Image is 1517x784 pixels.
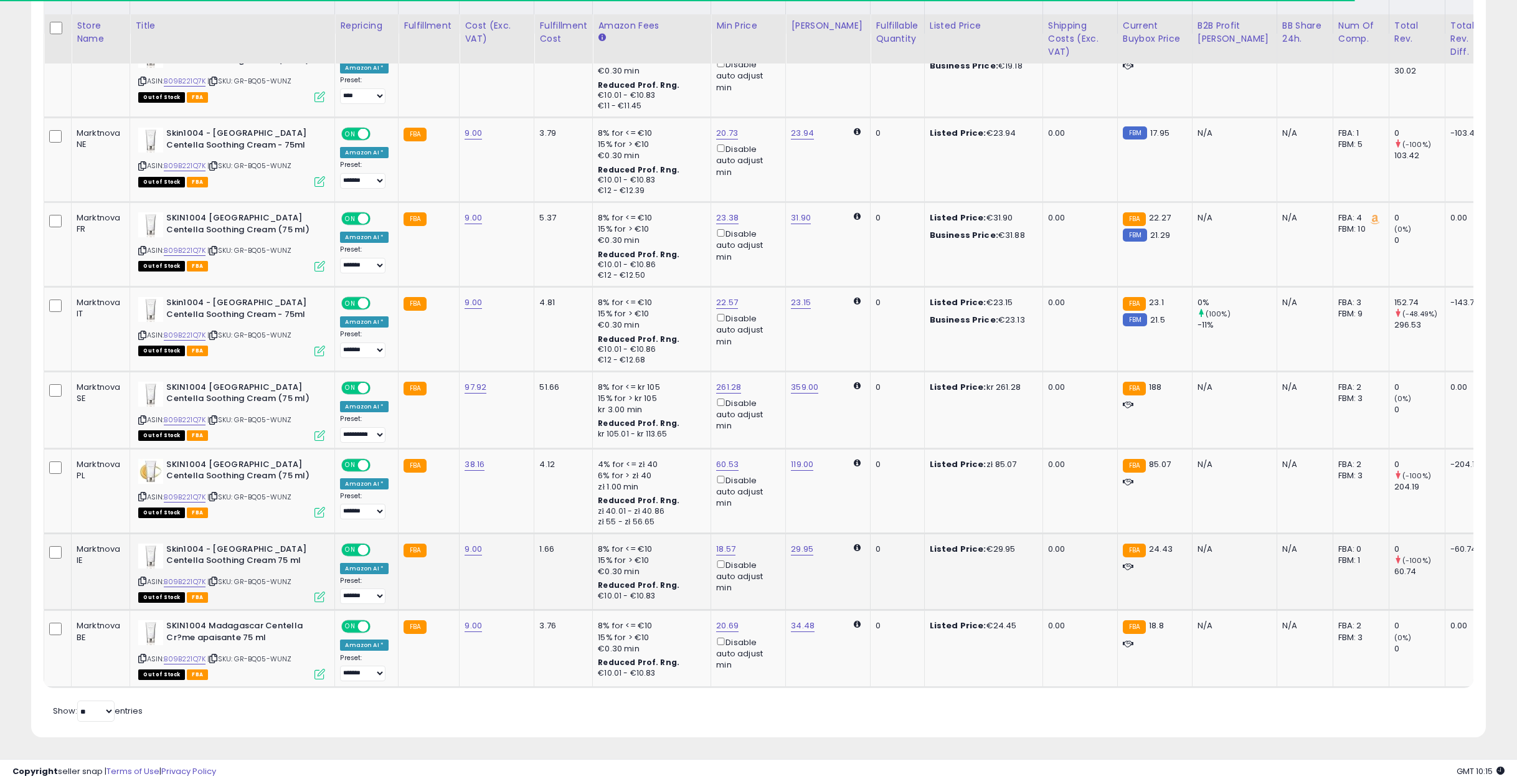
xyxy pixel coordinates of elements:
[876,382,914,393] div: 0
[1338,459,1379,470] div: FBA: 2
[1198,128,1267,139] div: N/A
[791,620,815,632] a: 34.48
[876,297,914,308] div: 0
[404,212,427,226] small: FBA
[1450,544,1480,555] div: -60.74
[1402,471,1431,481] small: (-100%)
[598,470,701,481] div: 6% for > zł 40
[1282,19,1328,45] div: BB Share 24h.
[791,19,865,32] div: [PERSON_NAME]
[138,92,185,103] span: All listings that are currently out of stock and unavailable for purchase on Amazon
[876,459,914,470] div: 0
[539,544,583,555] div: 1.66
[343,460,359,470] span: ON
[138,459,163,484] img: 31C4YM1Sj2L._SL40_.jpg
[404,459,427,473] small: FBA
[598,186,701,196] div: €12 - €12.39
[138,128,325,186] div: ASIN:
[1206,309,1231,319] small: (100%)
[598,224,701,235] div: 15% for > €10
[539,128,583,139] div: 3.79
[876,620,914,631] div: 0
[716,296,738,309] a: 22.57
[187,177,208,187] span: FBA
[164,415,206,425] a: B09B221Q7K
[876,19,919,45] div: Fulfillable Quantity
[1198,19,1272,45] div: B2B Profit [PERSON_NAME]
[138,620,163,645] img: 316ZX5wY38L._SL40_.jpg
[465,620,482,632] a: 9.00
[598,632,701,643] div: 15% for > €10
[1450,128,1480,139] div: -103.42
[187,592,208,603] span: FBA
[598,128,701,139] div: 8% for <= €10
[598,139,701,150] div: 15% for > €10
[207,492,291,502] span: | SKU: GR-BQ05-WUNZ
[1394,566,1445,577] div: 60.74
[1338,555,1379,566] div: FBM: 1
[207,245,291,255] span: | SKU: GR-BQ05-WUNZ
[716,311,776,347] div: Disable auto adjust min
[465,212,482,224] a: 9.00
[1048,19,1112,59] div: Shipping Costs (Exc. VAT)
[343,129,359,139] span: ON
[598,297,701,308] div: 8% for <= €10
[164,330,206,341] a: B09B221Q7K
[716,635,776,671] div: Disable auto adjust min
[1150,314,1165,326] span: 21.5
[791,458,813,471] a: 119.00
[930,19,1037,32] div: Listed Price
[930,543,986,555] b: Listed Price:
[166,382,318,408] b: SKIN1004 [GEOGRAPHIC_DATA] Centella Soothing Cream (75 ml)
[598,334,679,344] b: Reduced Prof. Rng.
[930,381,986,393] b: Listed Price:
[77,297,120,319] div: Marktnova IT
[1149,296,1164,308] span: 23.1
[1450,459,1480,470] div: -204.19
[1123,126,1147,139] small: FBM
[598,80,679,90] b: Reduced Prof. Rng.
[77,382,120,404] div: Marktnova SE
[1394,297,1445,308] div: 152.74
[166,297,318,323] b: Skin1004 - [GEOGRAPHIC_DATA] Centella Soothing Cream - 75ml
[164,245,206,256] a: B09B221Q7K
[1402,139,1431,149] small: (-100%)
[539,19,587,45] div: Fulfillment Cost
[340,62,389,73] div: Amazon AI *
[876,544,914,555] div: 0
[598,355,701,366] div: €12 - €12.68
[930,212,1033,224] div: €31.90
[77,620,120,643] div: Marktnova BE
[207,161,291,171] span: | SKU: GR-BQ05-WUNZ
[1394,404,1445,415] div: 0
[1450,382,1480,393] div: 0.00
[598,90,701,101] div: €10.01 - €10.83
[1282,128,1323,139] div: N/A
[465,296,482,309] a: 9.00
[598,212,701,224] div: 8% for <= €10
[930,297,1033,308] div: €23.15
[930,127,986,139] b: Listed Price:
[340,316,389,328] div: Amazon AI *
[340,492,389,520] div: Preset:
[1282,297,1323,308] div: N/A
[138,430,185,441] span: All listings that are currently out of stock and unavailable for purchase on Amazon
[791,296,811,309] a: 23.15
[138,382,163,407] img: 316ZX5wY38L._SL40_.jpg
[1338,393,1379,404] div: FBM: 3
[465,543,482,555] a: 9.00
[930,60,998,72] b: Business Price:
[1198,382,1267,393] div: N/A
[1048,212,1108,224] div: 0.00
[166,544,318,570] b: Skin1004 - [GEOGRAPHIC_DATA] Centella Soothing Cream 75 ml
[340,76,389,104] div: Preset:
[598,175,701,186] div: €10.01 - €10.83
[369,214,389,224] span: OFF
[598,555,701,566] div: 15% for > €10
[1338,212,1379,224] div: FBA: 4
[539,620,583,631] div: 3.76
[1123,212,1146,226] small: FBA
[598,404,701,415] div: kr 3.00 min
[1048,128,1108,139] div: 0.00
[598,591,701,602] div: €10.01 - €10.83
